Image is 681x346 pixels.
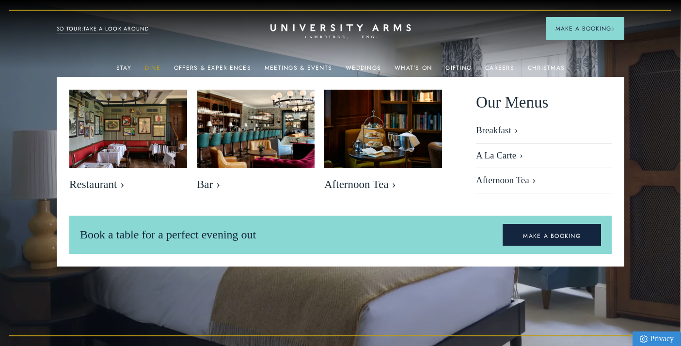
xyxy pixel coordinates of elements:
[528,64,565,77] a: Christmas
[640,335,648,343] img: Privacy
[80,228,256,241] span: Book a table for a perfect evening out
[476,125,612,143] a: Breakfast
[145,64,160,77] a: Dine
[265,64,332,77] a: Meetings & Events
[445,64,472,77] a: Gifting
[546,17,624,40] button: Make a BookingArrow icon
[611,27,615,31] img: Arrow icon
[69,90,187,196] a: image-bebfa3899fb04038ade422a89983545adfd703f7-2500x1667-jpg Restaurant
[116,64,131,77] a: Stay
[270,24,411,39] a: Home
[69,90,187,168] img: image-bebfa3899fb04038ade422a89983545adfd703f7-2500x1667-jpg
[476,143,612,169] a: A La Carte
[197,90,315,168] img: image-b49cb22997400f3f08bed174b2325b8c369ebe22-8192x5461-jpg
[503,224,601,246] a: MAKE A BOOKING
[633,331,681,346] a: Privacy
[395,64,432,77] a: What's On
[324,90,442,168] img: image-eb2e3df6809416bccf7066a54a890525e7486f8d-2500x1667-jpg
[197,178,315,191] span: Bar
[485,64,514,77] a: Careers
[57,25,149,33] a: 3D TOUR:TAKE A LOOK AROUND
[324,178,442,191] span: Afternoon Tea
[555,24,615,33] span: Make a Booking
[476,90,548,115] span: Our Menus
[197,90,315,196] a: image-b49cb22997400f3f08bed174b2325b8c369ebe22-8192x5461-jpg Bar
[174,64,251,77] a: Offers & Experiences
[476,168,612,193] a: Afternoon Tea
[346,64,381,77] a: Weddings
[69,178,187,191] span: Restaurant
[324,90,442,196] a: image-eb2e3df6809416bccf7066a54a890525e7486f8d-2500x1667-jpg Afternoon Tea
